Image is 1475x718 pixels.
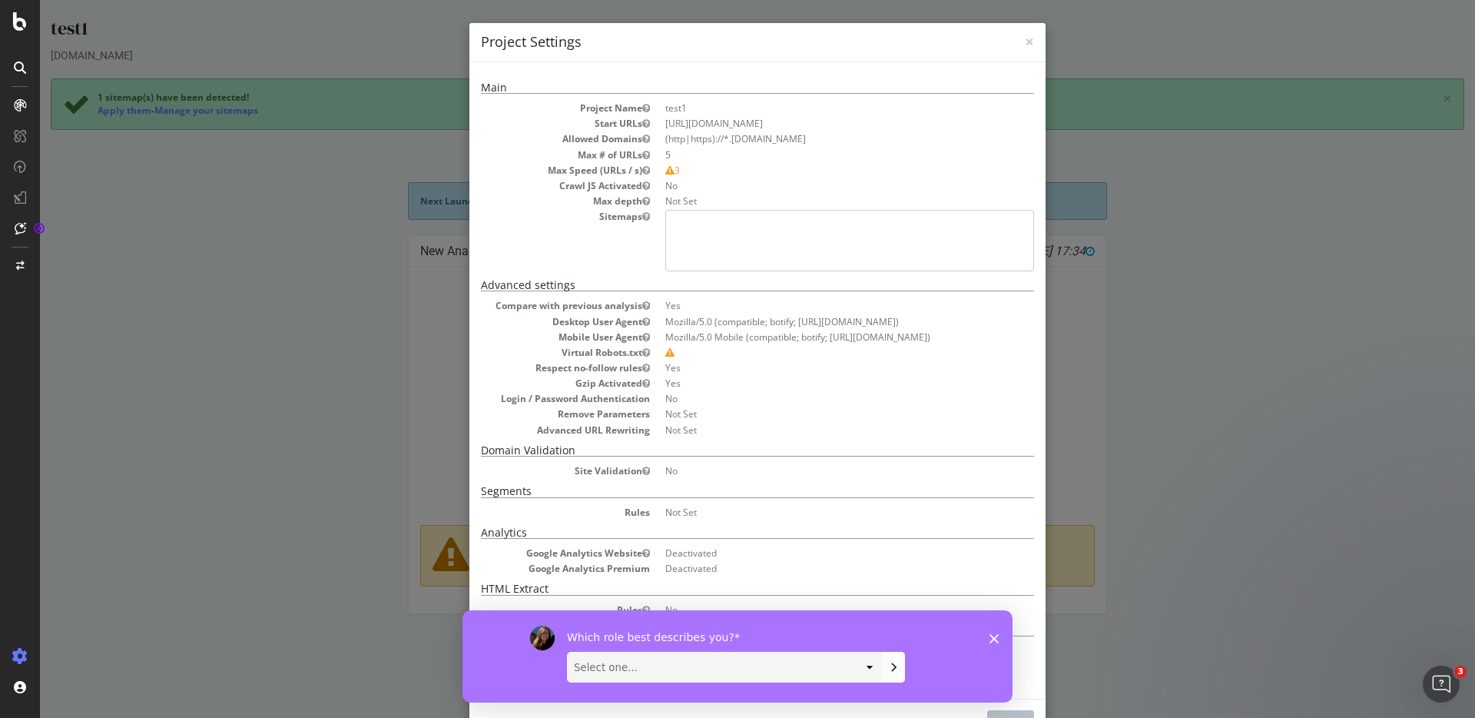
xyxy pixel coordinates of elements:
dd: Not Set [625,424,994,437]
dd: No [625,603,994,617]
li: (http|https)://*.[DOMAIN_NAME] [625,132,994,145]
dd: Yes [625,660,994,673]
h5: Advanced settings [441,279,994,291]
dd: Deactivated [625,562,994,575]
dd: No [625,392,994,405]
h5: Segments [441,485,994,497]
dt: Max Speed (URLs / s) [441,164,610,177]
dt: Advanced URL Rewriting [441,424,610,437]
dt: Max depth [441,194,610,208]
h5: Domain Validation [441,444,994,457]
dd: Yes [625,377,994,390]
dd: Not Set [625,194,994,208]
dt: Allowed Domains [441,132,610,145]
dt: Start URLs [441,117,610,130]
dd: 0 [625,644,994,657]
dd: No [625,179,994,192]
dd: Deactivated [625,547,994,560]
h4: Project Settings [441,32,994,52]
iframe: Intercom live chat [1423,666,1460,703]
dt: Remove Parameters [441,407,610,420]
span: 3 [1454,666,1467,678]
dt: Google Analytics Website [441,547,610,560]
dd: No [625,464,994,477]
dt: Google Analytics Premium [441,562,610,575]
dt: Site Validation [441,464,610,477]
dt: Crawl JS Activated [441,179,610,192]
dd: Not Set [625,506,994,519]
dt: Scheduled Dates [441,644,610,657]
dd: Mozilla/5.0 (compatible; botify; [URL][DOMAIN_NAME]) [625,315,994,328]
dt: Rules [441,506,610,519]
iframe: Survey by Laura from Botify [462,610,1013,703]
h5: Scheduling [441,624,994,637]
dt: Gzip Activated [441,377,610,390]
dd: test1 [625,101,994,115]
span: 3 [625,164,640,177]
span: × [985,31,994,52]
dd: Yes [625,361,994,374]
dt: Desktop User Agent [441,315,610,328]
h5: HTML Extract [441,583,994,595]
dd: Not Set [625,407,994,420]
dt: Login / Password Authentication [441,392,610,405]
dt: Project Name [441,101,610,115]
dt: Sitemaps [441,210,610,223]
dt: Virtual Robots.txt [441,346,610,359]
div: Tooltip anchor [32,221,46,235]
dt: Rules [441,603,610,617]
dd: [URL][DOMAIN_NAME] [625,117,994,130]
dt: Respect no-follow rules [441,361,610,374]
h5: Analytics [441,527,994,539]
dt: Mobile User Agent [441,331,610,344]
dd: Yes [625,299,994,312]
dd: Mozilla/5.0 Mobile (compatible; botify; [URL][DOMAIN_NAME]) [625,331,994,344]
dd: 5 [625,148,994,161]
dt: Compare with previous analysis [441,299,610,312]
h5: Main [441,81,994,94]
dt: Max # of URLs [441,148,610,161]
dt: Repeated Analysis [441,660,610,673]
